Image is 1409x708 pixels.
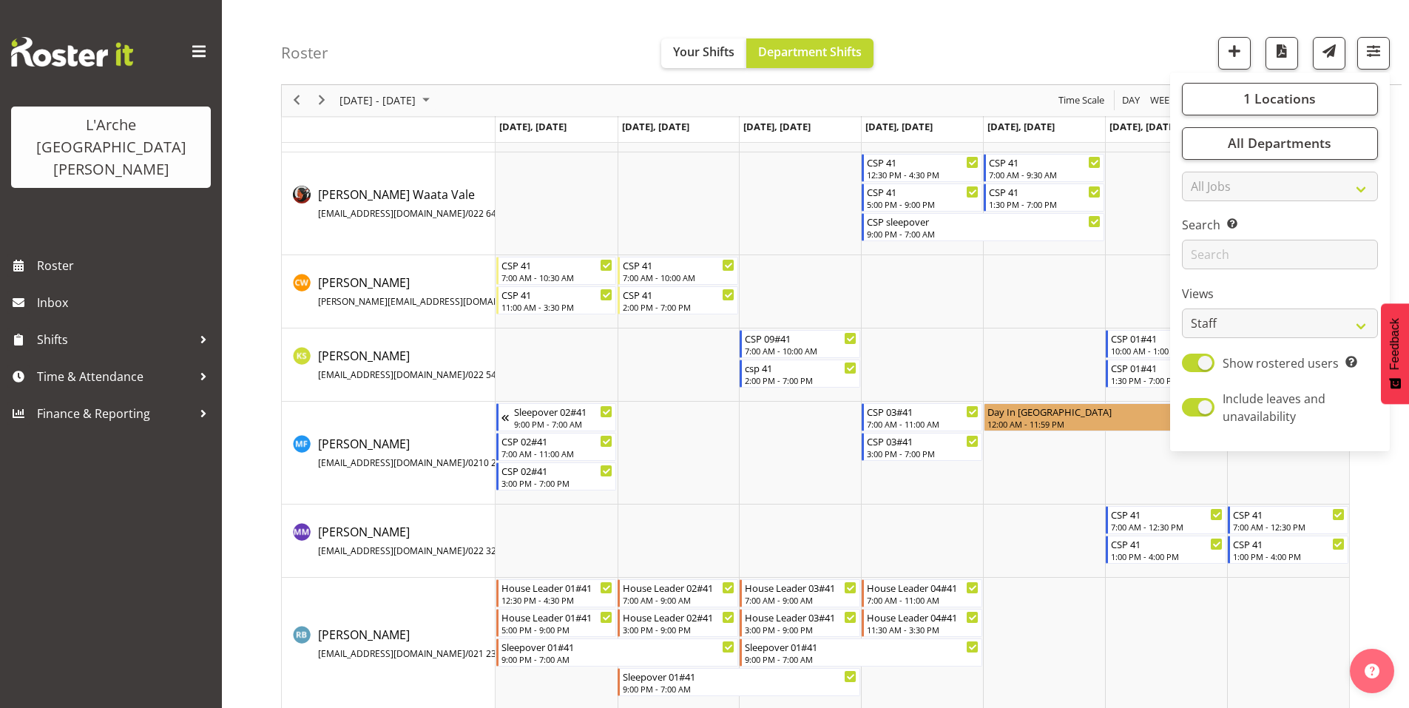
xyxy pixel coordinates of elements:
[1056,92,1107,110] button: Time Scale
[496,257,617,285] div: Cindy Walters"s event - CSP 41 Begin From Monday, October 13, 2025 at 7:00:00 AM GMT+13:00 Ends A...
[1182,217,1378,235] label: Search
[984,183,1104,212] div: Cherri Waata Vale"s event - CSP 41 Begin From Friday, October 17, 2025 at 1:30:00 PM GMT+13:00 En...
[37,328,192,351] span: Shifts
[867,198,979,210] div: 5:00 PM - 9:00 PM
[618,579,738,607] div: Robin Buch"s event - House Leader 02#41 Begin From Tuesday, October 14, 2025 at 7:00:00 AM GMT+13...
[867,624,979,635] div: 11:30 AM - 3:30 PM
[284,85,309,116] div: previous period
[337,92,436,110] button: October 2025
[501,257,613,272] div: CSP 41
[867,184,979,199] div: CSP 41
[867,155,979,169] div: CSP 41
[1365,664,1379,678] img: help-xxl-2.png
[1388,318,1402,370] span: Feedback
[318,647,465,660] span: [EMAIL_ADDRESS][DOMAIN_NAME]
[743,120,811,133] span: [DATE], [DATE]
[1106,360,1226,388] div: Kalpana Sapkota"s event - CSP 01#41 Begin From Saturday, October 18, 2025 at 1:30:00 PM GMT+13:00...
[623,272,734,283] div: 7:00 AM - 10:00 AM
[1106,506,1226,534] div: Michelle Muir"s event - CSP 41 Begin From Saturday, October 18, 2025 at 7:00:00 AM GMT+13:00 Ends...
[987,404,1345,419] div: Day In [GEOGRAPHIC_DATA]
[867,580,979,595] div: House Leader 04#41
[312,92,332,110] button: Next
[1357,37,1390,70] button: Filter Shifts
[496,462,617,490] div: Melissa Fry"s event - CSP 02#41 Begin From Monday, October 13, 2025 at 3:00:00 PM GMT+13:00 Ends ...
[623,683,856,695] div: 9:00 PM - 7:00 AM
[1111,550,1223,562] div: 1:00 PM - 4:00 PM
[867,610,979,624] div: House Leader 04#41
[501,639,735,654] div: Sleepover 01#41
[496,579,617,607] div: Robin Buch"s event - House Leader 01#41 Begin From Monday, October 13, 2025 at 12:30:00 PM GMT+13...
[334,85,439,116] div: October 13 - 19, 2025
[318,347,524,382] a: [PERSON_NAME][EMAIL_ADDRESS][DOMAIN_NAME]/022 542 0584
[623,610,734,624] div: House Leader 02#41
[987,418,1345,430] div: 12:00 AM - 11:59 PM
[1111,331,1223,345] div: CSP 01#41
[740,579,860,607] div: Robin Buch"s event - House Leader 03#41 Begin From Wednesday, October 15, 2025 at 7:00:00 AM GMT+...
[1182,127,1378,160] button: All Departments
[745,345,856,357] div: 7:00 AM - 10:00 AM
[867,228,1101,240] div: 9:00 PM - 7:00 AM
[867,214,1101,229] div: CSP sleepover
[282,328,496,402] td: Kalpana Sapkota resource
[318,436,530,470] span: [PERSON_NAME]
[865,120,933,133] span: [DATE], [DATE]
[1111,507,1223,522] div: CSP 41
[501,301,613,313] div: 11:00 AM - 3:30 PM
[318,186,524,220] span: [PERSON_NAME] Waata Vale
[496,609,617,637] div: Robin Buch"s event - House Leader 01#41 Begin From Monday, October 13, 2025 at 5:00:00 PM GMT+13:...
[867,448,979,459] div: 3:00 PM - 7:00 PM
[1111,536,1223,551] div: CSP 41
[862,213,1104,241] div: Cherri Waata Vale"s event - CSP sleepover Begin From Thursday, October 16, 2025 at 9:00:00 PM GMT...
[623,580,734,595] div: House Leader 02#41
[1057,92,1106,110] span: Time Scale
[11,37,133,67] img: Rosterit website logo
[1233,521,1345,533] div: 7:00 AM - 12:30 PM
[318,274,594,309] span: [PERSON_NAME]
[501,287,613,302] div: CSP 41
[867,404,979,419] div: CSP 03#41
[618,609,738,637] div: Robin Buch"s event - House Leader 02#41 Begin From Tuesday, October 14, 2025 at 3:00:00 PM GMT+13...
[1182,240,1378,270] input: Search
[1106,330,1226,358] div: Kalpana Sapkota"s event - CSP 01#41 Begin From Saturday, October 18, 2025 at 10:00:00 AM GMT+13:0...
[618,668,860,696] div: Robin Buch"s event - Sleepover 01#41 Begin From Tuesday, October 14, 2025 at 9:00:00 PM GMT+13:00...
[740,330,860,358] div: Kalpana Sapkota"s event - CSP 09#41 Begin From Wednesday, October 15, 2025 at 7:00:00 AM GMT+13:0...
[501,463,613,478] div: CSP 02#41
[499,120,567,133] span: [DATE], [DATE]
[618,257,738,285] div: Cindy Walters"s event - CSP 41 Begin From Tuesday, October 14, 2025 at 7:00:00 AM GMT+13:00 Ends ...
[862,183,982,212] div: Cherri Waata Vale"s event - CSP 41 Begin From Thursday, October 16, 2025 at 5:00:00 PM GMT+13:00 ...
[281,44,328,61] h4: Roster
[37,402,192,425] span: Finance & Reporting
[745,653,979,665] div: 9:00 PM - 7:00 AM
[318,456,465,469] span: [EMAIL_ADDRESS][DOMAIN_NAME]
[758,44,862,60] span: Department Shifts
[1111,360,1223,375] div: CSP 01#41
[501,477,613,489] div: 3:00 PM - 7:00 PM
[318,545,465,557] span: [EMAIL_ADDRESS][DOMAIN_NAME]
[465,207,468,220] span: /
[661,38,746,68] button: Your Shifts
[318,627,524,661] span: [PERSON_NAME]
[318,295,535,308] span: [PERSON_NAME][EMAIL_ADDRESS][DOMAIN_NAME]
[282,402,496,505] td: Melissa Fry resource
[1111,521,1223,533] div: 7:00 AM - 12:30 PM
[468,456,530,469] span: 0210 223 3427
[514,418,613,430] div: 9:00 PM - 7:00 AM
[989,184,1101,199] div: CSP 41
[282,505,496,578] td: Michelle Muir resource
[501,653,735,665] div: 9:00 PM - 7:00 AM
[867,434,979,448] div: CSP 03#41
[501,610,613,624] div: House Leader 01#41
[318,348,524,382] span: [PERSON_NAME]
[623,301,734,313] div: 2:00 PM - 7:00 PM
[623,287,734,302] div: CSP 41
[623,594,734,606] div: 7:00 AM - 9:00 AM
[1228,135,1331,152] span: All Departments
[501,434,613,448] div: CSP 02#41
[740,609,860,637] div: Robin Buch"s event - House Leader 03#41 Begin From Wednesday, October 15, 2025 at 3:00:00 PM GMT+...
[745,374,856,386] div: 2:00 PM - 7:00 PM
[1233,536,1345,551] div: CSP 41
[1223,391,1325,425] span: Include leaves and unavailability
[465,368,468,381] span: /
[318,523,524,559] a: [PERSON_NAME][EMAIL_ADDRESS][DOMAIN_NAME]/022 322 4004
[1149,92,1177,110] span: Week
